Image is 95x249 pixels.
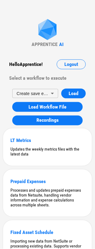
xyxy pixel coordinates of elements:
[69,91,78,96] span: Load
[36,118,59,123] span: Recordings
[10,230,85,236] div: Fixed Asset Schedule
[57,59,86,69] button: Logout
[12,102,83,112] button: Load Workflow File
[10,188,85,208] div: Processes and updates prepaid expenses data from Netsuite, handling vendor information and expens...
[32,41,58,47] div: APPRENTICE
[10,138,85,144] div: LT Metrics
[9,59,43,69] div: Hello Apprentice !
[10,179,85,185] div: Prepaid Expenses
[12,116,83,125] button: Recordings
[12,88,58,99] div: Create save example workflow
[28,105,66,109] span: Load Workflow File
[64,62,78,67] span: Logout
[61,89,86,98] button: Load
[10,147,85,157] div: Updates the weekly metrics files with the latest data
[59,41,63,47] div: AI
[9,73,86,83] div: Select a workflow to execute
[35,19,60,41] img: Apprentice AI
